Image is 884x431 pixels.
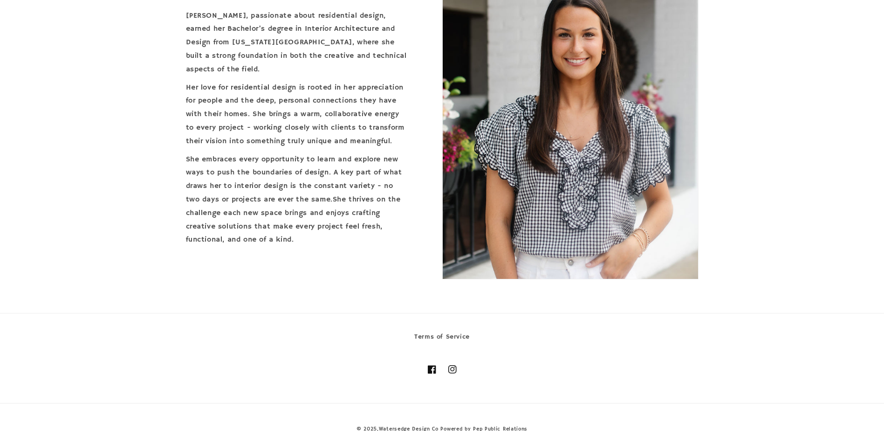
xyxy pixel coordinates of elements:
a: Terms of Service [414,331,470,345]
p: [PERSON_NAME], passionate about residential design, earned her Bachelor’s degree in Interior Arch... [186,9,410,76]
p: Her love for residential design is rooted in her appreciation for people and the deep, personal c... [186,81,410,148]
p: She embraces every opportunity to learn and explore new ways to push the boundaries of design. A ... [186,153,410,247]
